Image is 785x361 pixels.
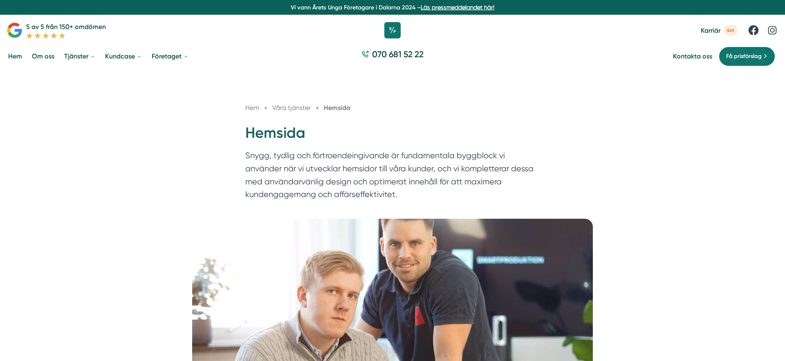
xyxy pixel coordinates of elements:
span: Få prisförslag [726,52,762,61]
a: Kundcase [103,46,144,67]
a: Företaget [150,46,190,67]
span: » [264,103,267,113]
a: Karriär 4st [701,25,738,36]
a: Hemsida [324,104,350,112]
a: 070 681 52 22 [358,48,427,64]
a: Våra tjänster [272,104,312,112]
a: Få prisförslag [719,47,775,66]
a: Tjänster [63,46,97,67]
a: Hem [245,104,259,112]
h1: Hemsida [245,123,540,150]
span: 4st [724,25,738,36]
a: Läs pressmeddelandet här! [421,4,494,11]
nav: Breadcrumb [245,103,540,113]
a: Hem [7,46,24,67]
span: 070 681 52 22 [372,48,424,60]
span: Karriär [701,27,720,34]
span: » [316,103,319,113]
p: 5 av 5 från 150+ omdömen [26,22,106,32]
span: Våra tjänster [272,104,311,112]
a: Kontakta oss [673,52,712,60]
p: Snygg, tydlig och förtroendeingivande är fundamentala byggblock vi använder när vi utvecklar hems... [245,149,540,205]
a: Om oss [30,46,56,67]
p: Vi vann Årets Unga Företagare i Dalarna 2024 – [3,3,782,11]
